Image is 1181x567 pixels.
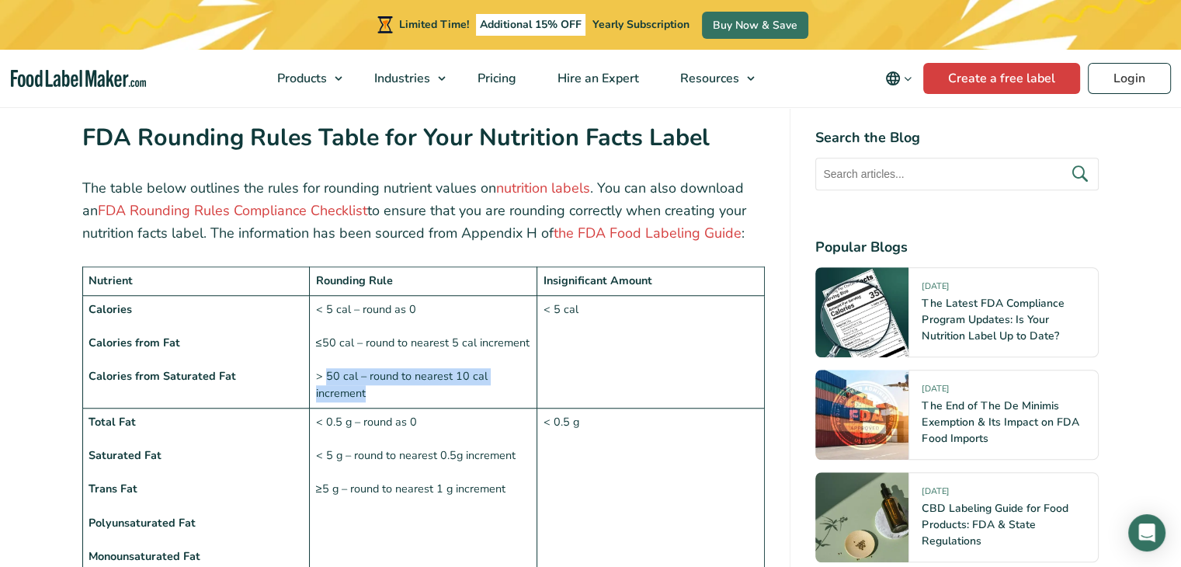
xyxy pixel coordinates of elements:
strong: Rounding Rule [316,273,393,288]
strong: Calories from Fat [89,335,180,350]
a: Create a free label [923,63,1080,94]
span: Yearly Subscription [592,17,689,32]
a: Login [1088,63,1171,94]
strong: Saturated Fat [89,447,162,463]
strong: Trans Fat [89,481,137,496]
strong: Monounsaturated Fat [89,548,200,564]
span: Resources [676,70,741,87]
h4: Search the Blog [815,127,1099,148]
div: Open Intercom Messenger [1128,514,1165,551]
a: FDA Rounding Rules Compliance Checklist [98,201,367,220]
strong: Polyunsaturated Fat [89,515,196,530]
a: Buy Now & Save [702,12,808,39]
button: Change language [874,63,923,94]
a: nutrition labels [496,179,590,197]
strong: Nutrient [89,273,133,288]
a: Food Label Maker homepage [11,70,146,88]
strong: FDA Rounding Rules Table for Your Nutrition Facts Label [82,121,710,154]
a: Industries [354,50,453,107]
strong: Insignificant Amount [544,273,652,288]
span: Limited Time! [399,17,469,32]
strong: Calories from Saturated Fat [89,368,236,384]
span: [DATE] [922,485,948,503]
span: Industries [370,70,432,87]
a: The End of The De Minimis Exemption & Its Impact on FDA Food Imports [922,398,1079,446]
p: The table below outlines the rules for rounding nutrient values on . You can also download an to ... [82,177,766,244]
span: Pricing [473,70,518,87]
input: Search articles... [815,158,1099,190]
strong: Total Fat [89,414,136,430]
a: the FDA Food Labeling Guide [554,224,742,242]
span: [DATE] [922,383,948,401]
span: [DATE] [922,280,948,298]
td: < 5 cal – round as 0 ≤50 cal – round to nearest 5 cal increment > 50 cal – round to nearest 10 ca... [310,295,537,408]
td: < 5 cal [537,295,765,408]
span: Additional 15% OFF [476,14,585,36]
a: The Latest FDA Compliance Program Updates: Is Your Nutrition Label Up to Date? [922,296,1064,343]
a: Resources [660,50,762,107]
a: Hire an Expert [537,50,656,107]
a: Pricing [457,50,533,107]
strong: Calories [89,301,132,317]
span: Hire an Expert [553,70,641,87]
span: Products [273,70,328,87]
a: CBD Labeling Guide for Food Products: FDA & State Regulations [922,501,1068,548]
a: Products [257,50,350,107]
h4: Popular Blogs [815,237,1099,258]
